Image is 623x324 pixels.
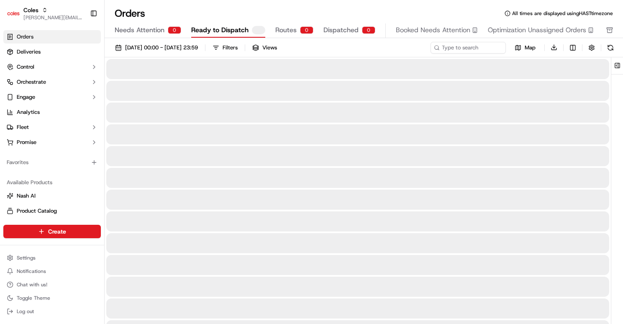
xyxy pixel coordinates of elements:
a: Nash AI [7,192,97,200]
span: Ready to Dispatch [191,25,249,35]
span: Notifications [17,268,46,275]
a: Orders [3,30,101,44]
button: Engage [3,90,101,104]
span: Promise [17,139,36,146]
span: Fleet [17,123,29,131]
button: Create [3,225,101,238]
button: Filters [209,42,241,54]
span: Dispatched [323,25,359,35]
span: Settings [17,255,36,261]
button: Chat with us! [3,279,101,291]
button: Refresh [605,42,616,54]
button: Product Catalog [3,204,101,218]
a: Deliveries [3,45,101,59]
span: Booked Needs Attention [396,25,470,35]
div: Favorites [3,156,101,169]
span: Chat with us! [17,281,47,288]
div: 0 [362,26,375,34]
span: Log out [17,308,34,315]
span: Orchestrate [17,78,46,86]
span: Deliveries [17,48,41,56]
img: Coles [7,7,20,20]
button: Views [249,42,281,54]
span: Optimization Unassigned Orders [488,25,586,35]
span: Needs Attention [115,25,164,35]
span: Routes [275,25,297,35]
span: Product Catalog [17,207,57,215]
button: Map [509,43,541,53]
span: Orders [17,33,33,41]
button: Log out [3,306,101,317]
a: Analytics [3,105,101,119]
div: Filters [223,44,238,51]
button: Control [3,60,101,74]
span: Nash AI [17,192,36,200]
button: Nash AI [3,189,101,203]
button: Promise [3,136,101,149]
button: ColesColes[PERSON_NAME][EMAIL_ADDRESS][DOMAIN_NAME] [3,3,87,23]
button: Settings [3,252,101,264]
button: Notifications [3,265,101,277]
button: [PERSON_NAME][EMAIL_ADDRESS][DOMAIN_NAME] [23,14,83,21]
span: Control [17,63,34,71]
span: Analytics [17,108,40,116]
input: Type to search [431,42,506,54]
span: All times are displayed using HAST timezone [512,10,613,17]
button: Coles [23,6,38,14]
div: 0 [168,26,181,34]
button: Fleet [3,121,101,134]
button: Orchestrate [3,75,101,89]
button: [DATE] 00:00 - [DATE] 23:59 [111,42,202,54]
span: Create [48,227,66,236]
span: Map [525,44,536,51]
h1: Orders [115,7,145,20]
button: Toggle Theme [3,292,101,304]
span: [DATE] 00:00 - [DATE] 23:59 [125,44,198,51]
div: 0 [300,26,313,34]
a: Product Catalog [7,207,97,215]
span: Engage [17,93,35,101]
div: Available Products [3,176,101,189]
span: Toggle Theme [17,295,50,301]
span: Views [262,44,277,51]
